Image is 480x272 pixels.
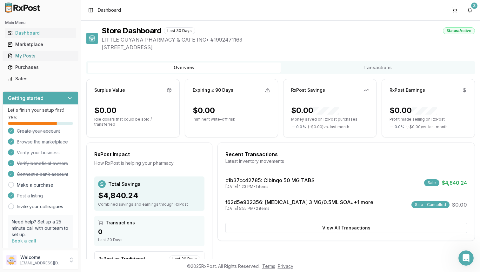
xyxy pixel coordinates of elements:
button: Marketplace [3,39,78,50]
div: Last 30 Days [164,27,195,34]
a: Privacy [278,263,293,269]
a: My Posts [5,50,76,62]
span: ( - $0.00 ) vs. last month [308,124,349,129]
h3: Getting started [8,94,43,102]
div: $0.00 [193,105,215,116]
p: Idle dollars that could be sold / transferred [94,117,172,127]
div: [DATE] 1:23 PM • 1 items [225,184,315,189]
div: RxPost Savings [291,87,325,93]
div: 0 [98,227,201,236]
iframe: Intercom live chat [458,250,474,266]
span: [STREET_ADDRESS] [102,43,475,51]
span: Dashboard [98,7,121,13]
div: $4,840.24 [98,190,201,201]
div: RxPost Earnings [390,87,425,93]
div: 3 [471,3,477,9]
span: $4,840.24 [442,179,467,187]
div: Latest inventory movements [225,158,467,164]
a: c1b37cc42785: Cibinqo 50 MG TABS [225,177,315,183]
div: Combined savings and earnings through RxPost [98,202,201,207]
a: Dashboard [5,27,76,39]
div: RxPost vs Traditional [98,256,145,262]
button: My Posts [3,51,78,61]
button: 3 [465,5,475,15]
div: My Posts [8,53,73,59]
span: $0.00 [452,201,467,209]
button: View All Transactions [225,223,467,233]
p: Welcome [20,254,64,261]
p: Let's finish your setup first! [8,107,73,113]
div: Last 30 Days [169,255,200,262]
a: Terms [262,263,275,269]
p: Need help? Set up a 25 minute call with our team to set up. [12,219,69,238]
span: Verify your business [17,149,60,156]
button: Dashboard [3,28,78,38]
div: Sale - Cancelled [411,201,450,208]
span: Verify beneficial owners [17,160,68,167]
span: LITTLE GUYANA PHARMACY & CAFE INC • # 1992471163 [102,36,475,43]
span: 0.0 % [395,124,404,129]
div: Sales [8,76,73,82]
div: [DATE] 5:55 PM • 2 items [225,206,373,211]
div: Sale [424,179,439,186]
p: Profit made selling on RxPost [390,117,467,122]
span: Total Savings [108,180,140,188]
div: Marketplace [8,41,73,48]
div: Dashboard [8,30,73,36]
span: ( - $0.00 ) vs. last month [406,124,448,129]
a: Book a call [12,238,36,243]
nav: breadcrumb [98,7,121,13]
div: Expiring ≤ 90 Days [193,87,233,93]
h2: Main Menu [5,20,76,25]
a: Purchases [5,62,76,73]
a: Invite your colleagues [17,203,63,210]
div: Surplus Value [94,87,125,93]
a: Sales [5,73,76,84]
div: $0.00 [291,105,339,116]
p: [EMAIL_ADDRESS][DOMAIN_NAME] [20,261,64,266]
button: Overview [88,63,281,73]
a: Make a purchase [17,182,53,188]
button: Purchases [3,62,78,72]
div: Status: Active [443,27,475,34]
h1: Store Dashboard [102,26,161,36]
div: RxPost Impact [94,150,204,158]
span: 75 % [8,115,17,121]
div: Purchases [8,64,73,70]
span: Create your account [17,128,60,134]
span: 0.0 % [296,124,306,129]
span: Connect a bank account [17,171,68,177]
span: Post a listing [17,193,43,199]
span: Transactions [106,220,135,226]
a: Marketplace [5,39,76,50]
div: $0.00 [94,105,117,116]
button: Sales [3,74,78,84]
div: Recent Transactions [225,150,467,158]
a: f62d5e932356: [MEDICAL_DATA] 3 MG/0.5ML SOAJ+1 more [225,199,373,205]
img: User avatar [6,255,17,265]
div: $0.00 [390,105,437,116]
div: How RxPost is helping your pharmacy [94,160,204,166]
p: Money saved on RxPost purchases [291,117,369,122]
div: Last 30 Days [98,237,201,242]
p: Imminent write-off risk [193,117,270,122]
button: Transactions [281,63,474,73]
span: Browse the marketplace [17,139,68,145]
img: RxPost Logo [3,3,43,13]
